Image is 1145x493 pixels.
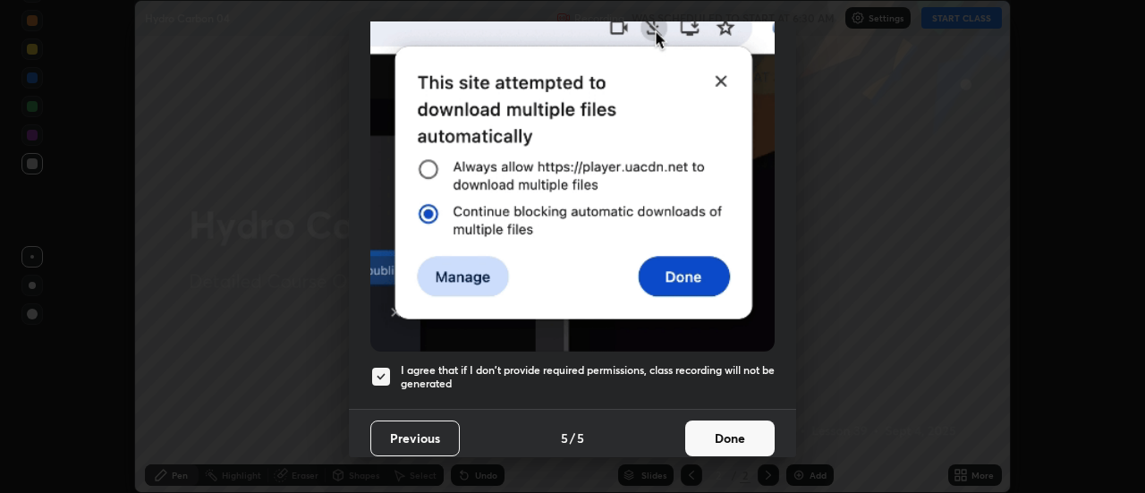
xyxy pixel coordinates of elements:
h4: 5 [577,429,584,447]
button: Done [685,421,775,456]
h5: I agree that if I don't provide required permissions, class recording will not be generated [401,363,775,391]
button: Previous [370,421,460,456]
h4: / [570,429,575,447]
h4: 5 [561,429,568,447]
